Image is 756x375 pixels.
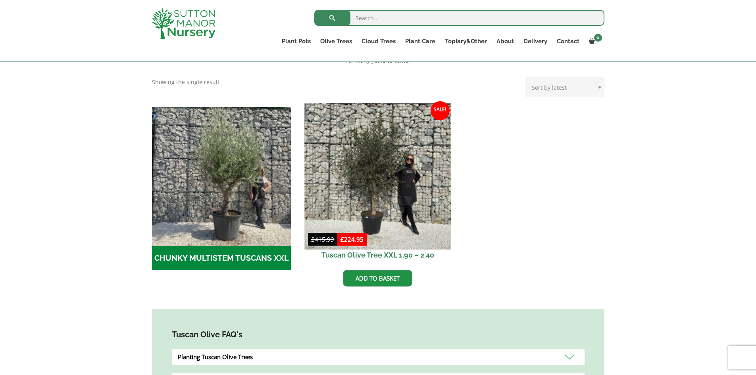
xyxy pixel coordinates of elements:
[431,101,450,120] span: Sale!
[311,235,334,243] bdi: 415.99
[519,36,552,47] a: Delivery
[552,36,584,47] a: Contact
[152,8,215,39] img: logo
[308,107,447,264] a: Sale! Tuscan Olive Tree XXL 1.90 – 2.40
[305,103,451,249] img: Tuscan Olive Tree XXL 1.90 - 2.40
[343,270,412,287] a: Add to basket: “Tuscan Olive Tree XXL 1.90 - 2.40”
[152,107,291,270] a: Visit product category CHUNKY MULTISTEM TUSCANS XXL
[277,36,315,47] a: Plant Pots
[311,235,315,243] span: £
[340,235,364,243] bdi: 224.95
[172,349,585,365] div: Planting Tuscan Olive Trees
[584,36,604,47] a: 0
[314,10,604,26] input: Search...
[152,77,219,87] p: Showing the single result
[308,246,447,264] h2: Tuscan Olive Tree XXL 1.90 – 2.40
[152,107,291,246] img: CHUNKY MULTISTEM TUSCANS XXL
[492,36,519,47] a: About
[440,36,492,47] a: Topiary&Other
[594,34,602,42] span: 0
[357,36,400,47] a: Cloud Trees
[400,36,440,47] a: Plant Care
[315,36,357,47] a: Olive Trees
[172,329,585,341] h4: Tuscan Olive FAQ's
[152,246,291,271] h2: CHUNKY MULTISTEM TUSCANS XXL
[525,77,604,97] select: Shop order
[340,235,344,243] span: £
